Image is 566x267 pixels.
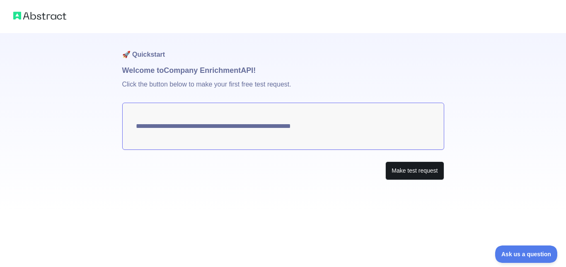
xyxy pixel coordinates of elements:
[385,161,444,180] button: Make test request
[122,33,444,65] h1: 🚀 Quickstart
[495,245,558,263] iframe: Toggle Customer Support
[122,65,444,76] h1: Welcome to Company Enrichment API!
[13,10,66,22] img: Abstract logo
[122,76,444,103] p: Click the button below to make your first free test request.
